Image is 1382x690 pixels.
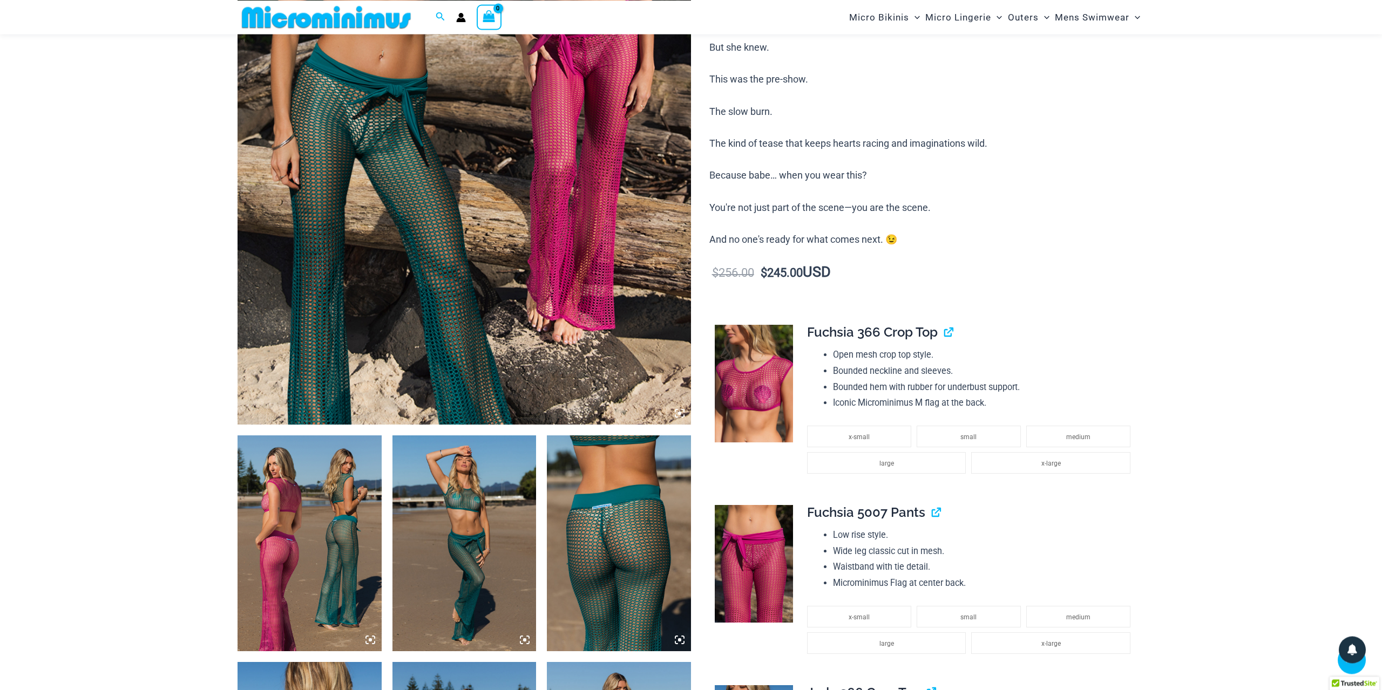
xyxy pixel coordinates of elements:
[709,264,1144,281] p: USD
[715,505,793,623] img: Show Stopper Fuchsia 366 Top 5007 pants
[833,347,1135,363] li: Open mesh crop top style.
[547,435,691,651] img: Show Stopper Jade 366 Top 5007 pants
[436,10,445,24] a: Search icon link
[477,4,502,29] a: View Shopping Cart, empty
[715,325,793,442] img: Show Stopper Fuchsia 366 Top 5007 pants
[849,613,870,621] span: x-small
[761,266,803,279] bdi: 245.00
[833,575,1135,591] li: Microminimus Flag at center back.
[807,426,911,447] li: x-small
[991,3,1002,31] span: Menu Toggle
[1026,606,1130,627] li: medium
[807,452,966,474] li: large
[833,543,1135,559] li: Wide leg classic cut in mesh.
[807,606,911,627] li: x-small
[833,527,1135,543] li: Low rise style.
[971,632,1130,654] li: x-large
[960,433,977,441] span: small
[238,5,415,29] img: MM SHOP LOGO FLAT
[909,3,920,31] span: Menu Toggle
[1026,426,1130,447] li: medium
[1008,3,1039,31] span: Outers
[238,435,382,651] img: Show Stopper Pants Collection Pack
[392,435,537,651] img: Show Stopper Jade 366 Top 5007 pants
[1066,613,1090,621] span: medium
[833,379,1135,395] li: Bounded hem with rubber for underbust support.
[925,3,991,31] span: Micro Lingerie
[960,613,977,621] span: small
[456,12,466,22] a: Account icon link
[807,632,966,654] li: large
[833,559,1135,575] li: Waistband with tie detail.
[1066,433,1090,441] span: medium
[971,452,1130,474] li: x-large
[1041,640,1061,647] span: x-large
[1041,460,1061,467] span: x-large
[1129,3,1140,31] span: Menu Toggle
[917,426,1021,447] li: small
[761,266,767,279] span: $
[1055,3,1129,31] span: Mens Swimwear
[923,3,1005,31] a: Micro LingerieMenu ToggleMenu Toggle
[917,606,1021,627] li: small
[879,460,894,467] span: large
[833,363,1135,379] li: Bounded neckline and sleeves.
[1052,3,1143,31] a: Mens SwimwearMenu ToggleMenu Toggle
[712,266,754,279] bdi: 256.00
[879,640,894,647] span: large
[1005,3,1052,31] a: OutersMenu ToggleMenu Toggle
[807,504,925,520] span: Fuchsia 5007 Pants
[846,3,923,31] a: Micro BikinisMenu ToggleMenu Toggle
[845,2,1144,32] nav: Site Navigation
[807,324,938,340] span: Fuchsia 366 Crop Top
[1039,3,1049,31] span: Menu Toggle
[849,3,909,31] span: Micro Bikinis
[849,433,870,441] span: x-small
[833,395,1135,411] li: Iconic Microminimus M flag at the back.
[712,266,719,279] span: $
